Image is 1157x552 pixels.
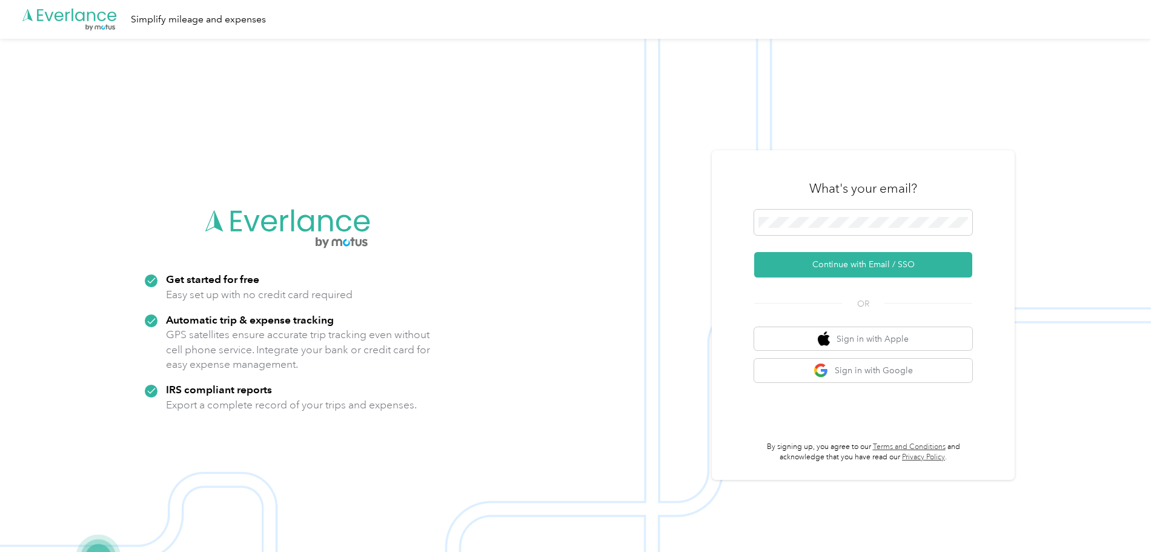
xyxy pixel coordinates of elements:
[754,359,972,382] button: google logoSign in with Google
[166,313,334,326] strong: Automatic trip & expense tracking
[809,180,917,197] h3: What's your email?
[131,12,266,27] div: Simplify mileage and expenses
[166,273,259,285] strong: Get started for free
[814,363,829,378] img: google logo
[754,252,972,278] button: Continue with Email / SSO
[166,397,417,413] p: Export a complete record of your trips and expenses.
[873,442,946,451] a: Terms and Conditions
[754,327,972,351] button: apple logoSign in with Apple
[166,327,431,372] p: GPS satellites ensure accurate trip tracking even without cell phone service. Integrate your bank...
[754,442,972,463] p: By signing up, you agree to our and acknowledge that you have read our .
[902,453,945,462] a: Privacy Policy
[166,287,353,302] p: Easy set up with no credit card required
[842,298,884,310] span: OR
[818,331,830,347] img: apple logo
[166,383,272,396] strong: IRS compliant reports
